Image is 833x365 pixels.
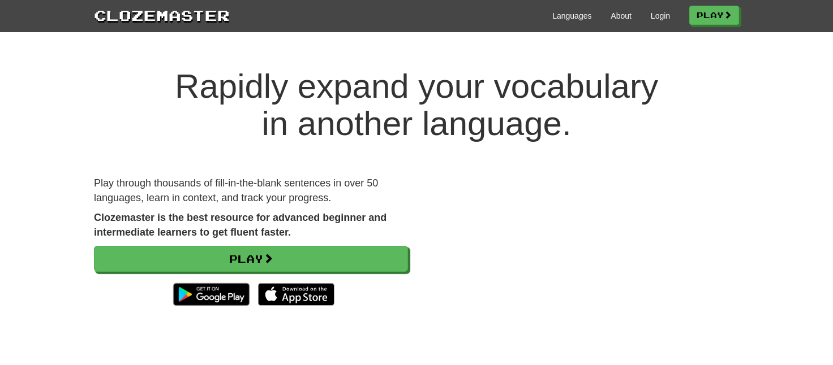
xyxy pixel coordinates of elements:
[168,277,255,311] img: Get it on Google Play
[94,5,230,25] a: Clozemaster
[651,10,670,21] a: Login
[552,10,591,21] a: Languages
[689,6,739,25] a: Play
[94,246,408,272] a: Play
[611,10,632,21] a: About
[94,176,408,205] p: Play through thousands of fill-in-the-blank sentences in over 50 languages, learn in context, and...
[258,283,334,306] img: Download_on_the_App_Store_Badge_US-UK_135x40-25178aeef6eb6b83b96f5f2d004eda3bffbb37122de64afbaef7...
[94,212,387,238] strong: Clozemaster is the best resource for advanced beginner and intermediate learners to get fluent fa...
